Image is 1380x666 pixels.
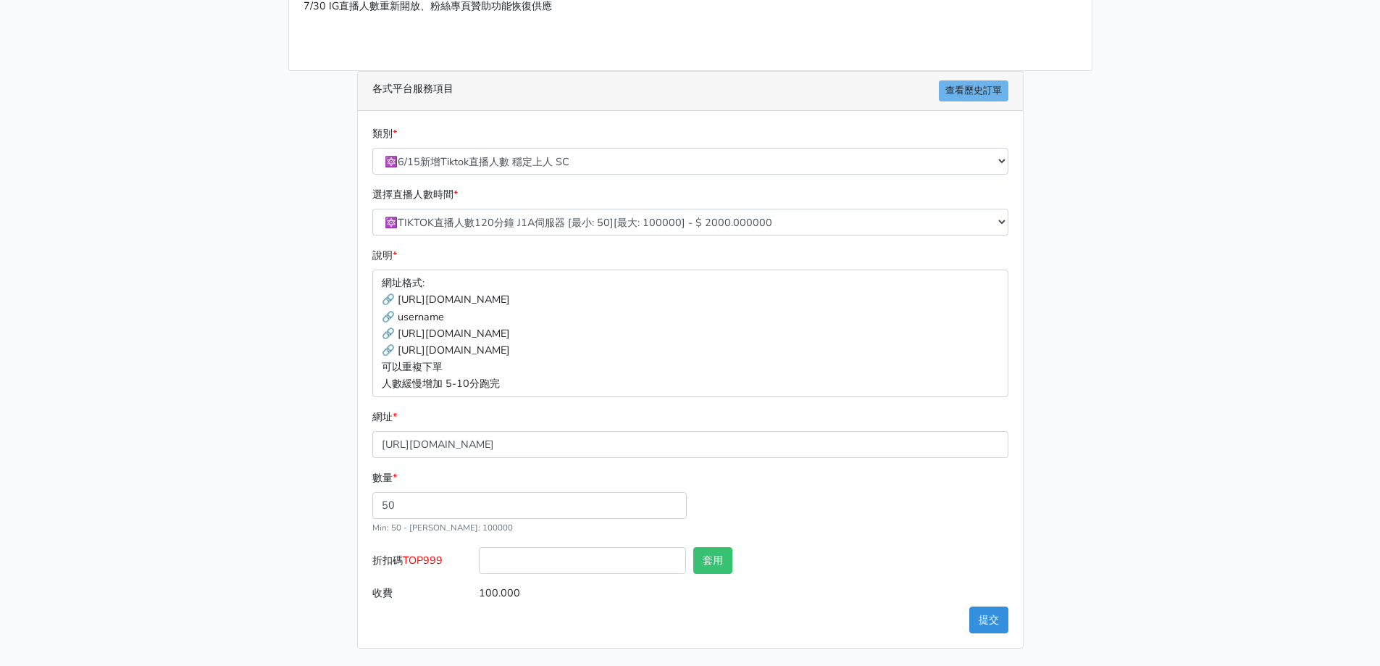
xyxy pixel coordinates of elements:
div: 各式平台服務項目 [358,72,1023,111]
p: 網址格式: 🔗 [URL][DOMAIN_NAME] 🔗 username 🔗 [URL][DOMAIN_NAME] 🔗 [URL][DOMAIN_NAME] 可以重複下單 人數緩慢增加 5-1... [372,270,1008,396]
label: 數量 [372,470,397,486]
button: 套用 [693,547,732,574]
button: 提交 [969,607,1008,633]
small: Min: 50 - [PERSON_NAME]: 100000 [372,522,513,533]
label: 選擇直播人數時間 [372,186,458,203]
label: 收費 [369,580,476,607]
input: 這邊填入網址 [372,431,1008,458]
label: 折扣碼 [369,547,476,580]
label: 說明 [372,247,397,264]
a: 查看歷史訂單 [939,80,1008,101]
span: TOP999 [403,553,443,567]
label: 網址 [372,409,397,425]
label: 類別 [372,125,397,142]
